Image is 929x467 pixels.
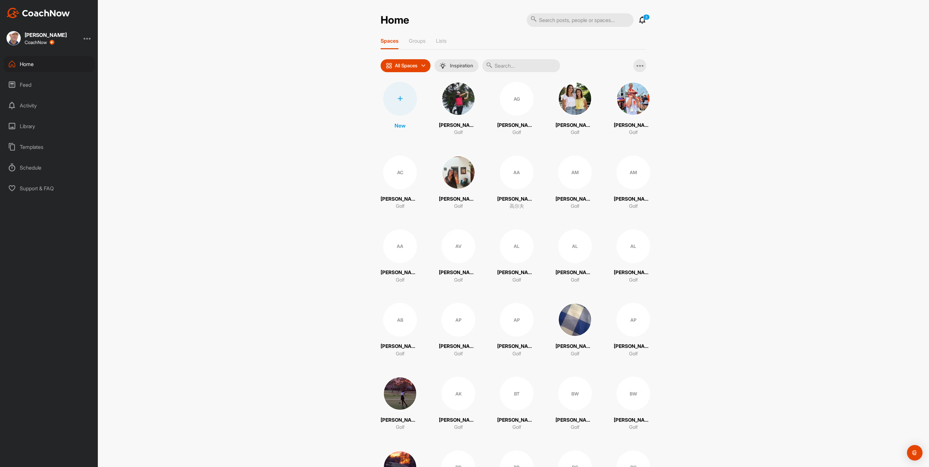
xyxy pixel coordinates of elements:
a: [PERSON_NAME] AGSGolf [556,82,594,136]
p: Golf [454,350,463,358]
p: Golf [571,424,579,431]
div: Library [4,118,95,134]
a: [PERSON_NAME]Golf [439,156,478,210]
img: square_827989e7cb4130028040fa8ef5208e4f.jpg [616,82,650,116]
div: AL [616,229,650,263]
a: AA[PERSON_NAME]高尔夫 [497,156,536,210]
p: [PERSON_NAME] [556,195,594,203]
div: BT [500,377,533,410]
p: [PERSON_NAME] [439,343,478,350]
p: Golf [396,203,405,210]
p: 高尔夫 [510,203,524,210]
p: Golf [629,203,638,210]
a: BW[PERSON_NAME]Golf [614,377,653,431]
div: Feed [4,77,95,93]
p: [PERSON_NAME] [439,417,478,424]
p: [PERSON_NAME] [556,417,594,424]
p: Lists [436,38,447,44]
div: CoachNow [25,40,54,45]
p: Golf [571,350,579,358]
div: BW [616,377,650,410]
div: AM [616,156,650,189]
div: AL [500,229,533,263]
div: AP [442,303,475,337]
a: AP[PERSON_NAME]Golf [497,303,536,357]
a: AP[PERSON_NAME]Golf [439,303,478,357]
p: [PERSON_NAME] [614,269,653,276]
p: Golf [629,129,638,136]
div: AC [383,156,417,189]
p: [PERSON_NAME] [614,122,653,129]
a: AB[PERSON_NAME]Golf [381,303,419,357]
a: [PERSON_NAME]Golf [556,303,594,357]
a: [PERSON_NAME]Golf [614,82,653,136]
div: AG [500,82,533,116]
img: menuIcon [440,62,446,69]
p: [PERSON_NAME] [381,269,419,276]
p: All Spaces [395,63,418,68]
p: Inspiration [450,63,473,68]
p: Golf [629,276,638,284]
p: Golf [396,350,405,358]
p: [PERSON_NAME] AGS [556,122,594,129]
p: Golf [571,203,579,210]
div: Open Intercom Messenger [907,445,923,461]
p: [PERSON_NAME] [556,343,594,350]
a: [PERSON_NAME]Golf [381,377,419,431]
a: AL[PERSON_NAME]Golf [614,229,653,284]
p: Groups [409,38,426,44]
img: square_246beb4a1babb28e990dcda4ae055549.jpg [558,303,592,337]
div: AP [500,303,533,337]
p: [PERSON_NAME] [614,417,653,424]
p: [PERSON_NAME] [614,343,653,350]
p: Spaces [381,38,398,44]
a: AL[PERSON_NAME]Golf [497,229,536,284]
a: AP[PERSON_NAME]Golf [614,303,653,357]
a: AG[PERSON_NAME]Golf [497,82,536,136]
div: Support & FAQ [4,180,95,196]
img: square_5776812204204d84964c5939ff42a06c.jpg [383,377,417,410]
img: square_d5e092846bc26038c3026c34276efbfa.jpg [6,31,21,45]
p: Golf [512,350,521,358]
a: AM[PERSON_NAME]Golf [614,156,653,210]
div: AV [442,229,475,263]
p: [PERSON_NAME] [381,417,419,424]
img: square_63ca2175c96440bfd78c5c75cca1ec07.jpg [558,82,592,116]
a: AM[PERSON_NAME]Golf [556,156,594,210]
p: [PERSON_NAME] [439,122,478,129]
div: Templates [4,139,95,155]
p: [PERSON_NAME] [614,195,653,203]
div: Activity [4,97,95,114]
div: [PERSON_NAME] [25,32,67,38]
p: Golf [629,424,638,431]
p: Golf [454,424,463,431]
a: AL[PERSON_NAME]Golf [556,229,594,284]
p: Golf [396,276,405,284]
a: BT[PERSON_NAME]Golf [497,377,536,431]
div: Home [4,56,95,72]
img: icon [386,62,392,69]
a: AC[PERSON_NAME][GEOGRAPHIC_DATA]Golf [381,156,419,210]
a: AV[PERSON_NAME]Golf [439,229,478,284]
div: AM [558,156,592,189]
a: AA[PERSON_NAME]Golf [381,229,419,284]
p: [PERSON_NAME] [497,269,536,276]
p: Golf [454,129,463,136]
p: [PERSON_NAME] [497,122,536,129]
div: Schedule [4,160,95,176]
p: [PERSON_NAME] [439,195,478,203]
p: Golf [571,129,579,136]
p: Golf [396,424,405,431]
img: square_aec161c00bbecbea82e454905623bcbf.jpg [442,82,475,116]
div: AL [558,229,592,263]
a: BW[PERSON_NAME]Golf [556,377,594,431]
p: [PERSON_NAME][GEOGRAPHIC_DATA] [381,195,419,203]
input: Search posts, people or spaces... [527,13,634,27]
input: Search... [482,59,560,72]
p: Golf [629,350,638,358]
a: [PERSON_NAME]Golf [439,82,478,136]
div: AK [442,377,475,410]
div: AA [500,156,533,189]
div: AB [383,303,417,337]
div: AP [616,303,650,337]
